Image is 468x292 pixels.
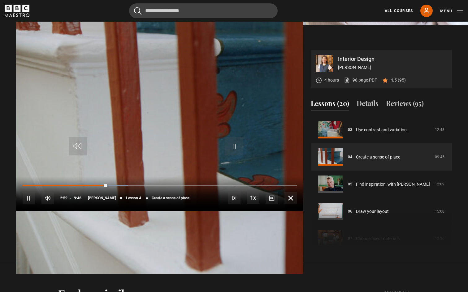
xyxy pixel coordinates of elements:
[228,192,240,204] button: Next Lesson
[324,77,339,83] p: 4 hours
[247,192,259,204] button: Playback Rate
[356,127,407,133] a: Use contrast and variation
[338,64,447,71] p: [PERSON_NAME]
[266,192,278,204] button: Captions
[41,192,54,204] button: Mute
[16,50,303,211] video-js: Video Player
[134,7,141,15] button: Submit the search query
[356,208,389,215] a: Draw your layout
[440,8,463,14] button: Toggle navigation
[152,196,189,200] span: Create a sense of place
[23,185,297,186] div: Progress Bar
[60,193,67,204] span: 2:59
[391,77,406,83] p: 4.5 (95)
[126,196,141,200] span: Lesson 4
[70,196,71,200] span: -
[311,98,349,111] button: Lessons (20)
[386,98,424,111] button: Reviews (95)
[129,3,278,18] input: Search
[74,193,81,204] span: 9:46
[356,154,400,160] a: Create a sense of place
[88,196,116,200] span: [PERSON_NAME]
[284,192,297,204] button: Fullscreen
[357,98,379,111] button: Details
[338,56,447,62] p: Interior Design
[385,8,413,14] a: All Courses
[344,77,377,83] a: 98 page PDF
[356,181,430,188] a: Find inspiration, with [PERSON_NAME]
[23,192,35,204] button: Pause
[5,5,29,17] svg: BBC Maestro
